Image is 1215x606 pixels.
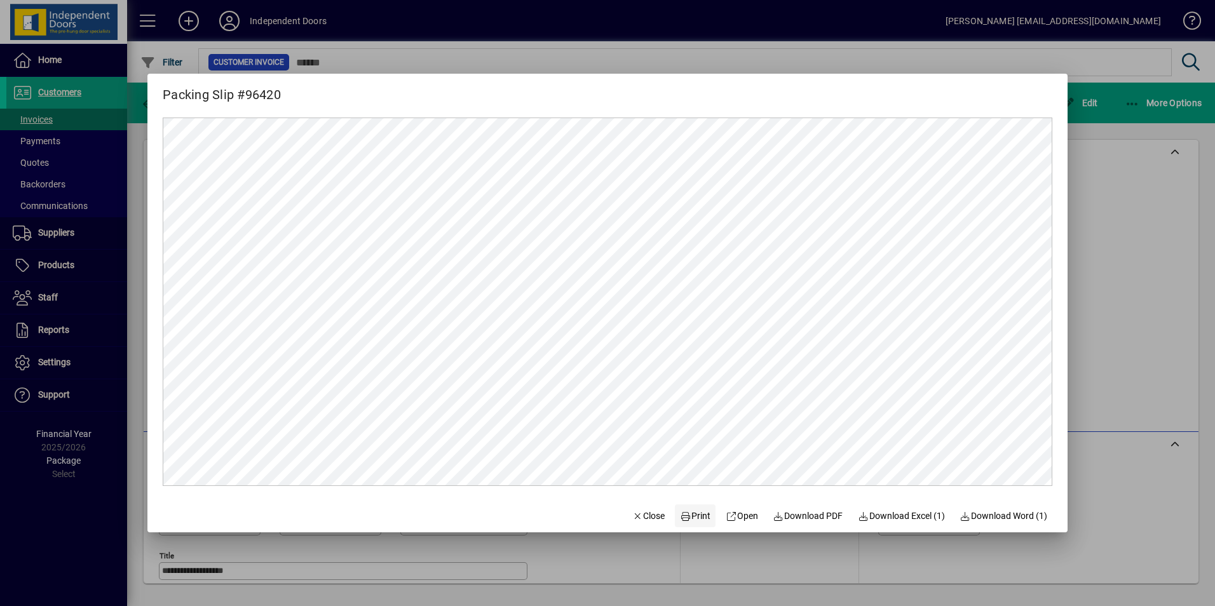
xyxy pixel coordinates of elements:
span: Download PDF [773,509,843,523]
span: Download Excel (1) [858,509,945,523]
button: Close [627,504,670,527]
h2: Packing Slip #96420 [147,74,296,105]
button: Print [675,504,716,527]
span: Print [680,509,710,523]
button: Download Word (1) [955,504,1053,527]
a: Download PDF [768,504,848,527]
span: Open [726,509,758,523]
span: Download Word (1) [960,509,1048,523]
a: Open [721,504,763,527]
button: Download Excel (1) [853,504,950,527]
span: Close [632,509,665,523]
